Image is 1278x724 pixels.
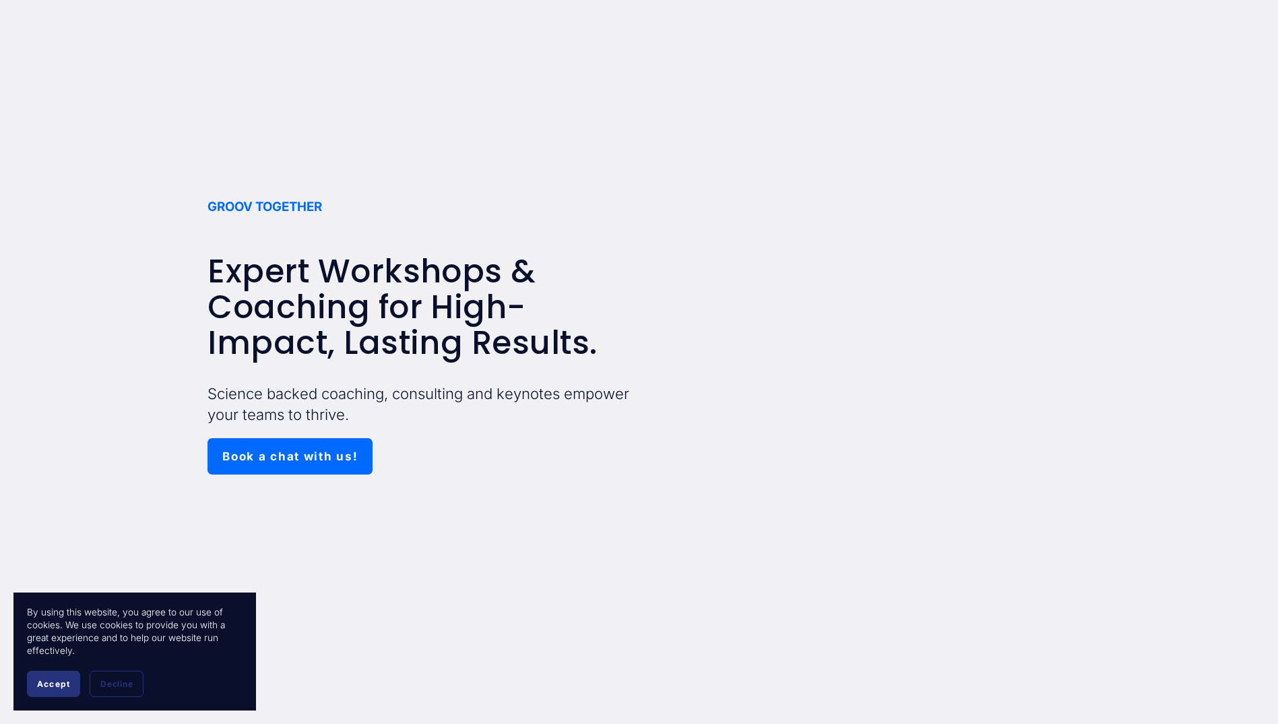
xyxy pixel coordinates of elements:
[37,679,70,689] span: Accept
[100,679,133,689] span: Decline
[207,438,373,475] a: Book a chat with us!
[27,671,80,697] button: Accept
[27,606,243,657] p: By using this website, you agree to our use of cookies. We use cookies to provide you with a grea...
[207,199,322,214] strong: GROOV TOGETHER
[13,593,256,711] section: Cookie banner
[90,671,143,697] button: Decline
[207,384,635,425] p: Science backed coaching, consulting and keynotes empower your teams to thrive.
[207,253,635,361] h2: Expert Workshops & Coaching for High-Impact, Lasting Results.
